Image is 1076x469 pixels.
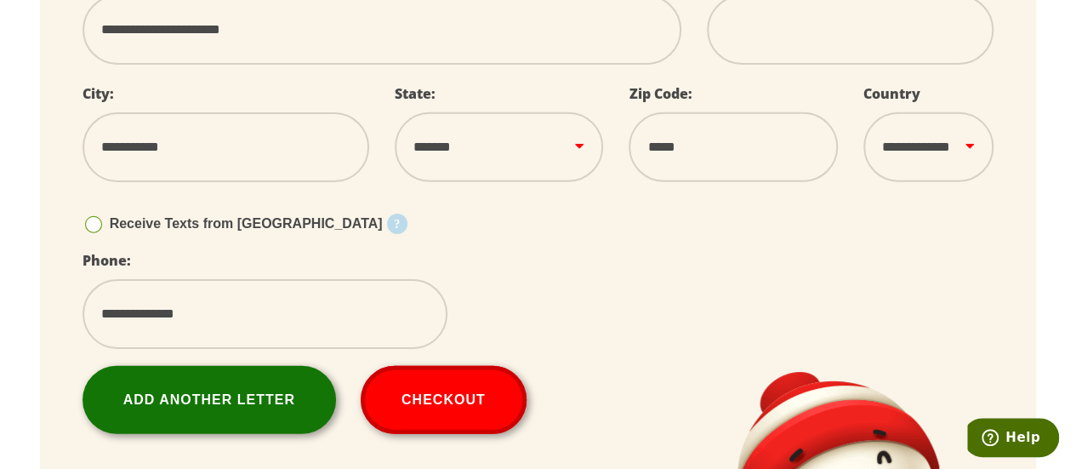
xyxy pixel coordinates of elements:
[863,84,920,103] label: Country
[83,251,131,270] label: Phone:
[83,84,114,103] label: City:
[110,216,383,231] span: Receive Texts from [GEOGRAPHIC_DATA]
[967,418,1059,460] iframe: Opens a widget where you can find more information
[629,84,692,103] label: Zip Code:
[361,366,527,434] button: Checkout
[83,366,336,434] a: Add Another Letter
[395,84,436,103] label: State:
